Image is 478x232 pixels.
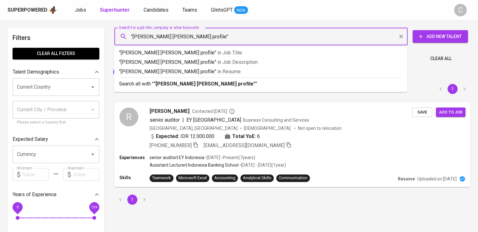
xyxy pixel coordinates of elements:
[229,108,235,114] svg: By Jakarta recruiter
[113,69,171,75] span: Resume : "[PERSON_NAME]"
[100,7,130,13] b: Superhunter
[13,33,99,43] h6: Filters
[398,176,415,182] p: Resume
[13,191,57,198] p: Years of Experience
[234,7,248,14] span: NEW
[13,188,99,201] div: Years of Experience
[73,168,99,181] input: Value
[119,154,150,161] p: Experiences
[23,168,49,181] input: Value
[217,50,242,56] span: in Job Title
[150,154,204,161] p: senior auditor | EY Indonesia
[75,7,86,13] span: Jobs
[16,205,19,209] span: 0
[415,109,429,116] span: Save
[279,175,307,181] div: Communication
[113,67,177,77] div: Resume: "[PERSON_NAME]"
[100,6,131,14] a: Superhunter
[412,108,432,117] button: Save
[119,80,402,88] p: Search all with " "
[119,49,402,57] p: "[PERSON_NAME] [PERSON_NAME] profile"
[18,50,94,58] span: Clear All filters
[119,174,150,181] p: Skills
[13,48,99,59] button: Clear All filters
[232,133,256,140] b: Total YoE:
[182,116,184,124] span: |
[257,133,260,140] span: 6
[428,53,454,64] button: Clear All
[150,142,192,148] span: [PHONE_NUMBER]
[211,7,233,13] span: GlintsGPT
[418,33,463,41] span: Add New Talent
[88,83,97,91] button: Open
[88,150,97,159] button: Open
[435,84,470,94] nav: pagination navigation
[152,175,171,181] div: Teamwork
[436,108,465,117] button: Add to job
[154,81,255,87] b: "[PERSON_NAME] [PERSON_NAME] profile"
[214,175,235,181] div: Accounting
[8,7,47,14] div: Superpowered
[13,68,59,76] p: Talent Demographics
[192,108,235,114] span: Contacted [DATE]
[150,108,190,115] span: [PERSON_NAME]
[448,84,458,94] button: page 1
[75,6,87,14] a: Jobs
[150,125,238,131] div: [GEOGRAPHIC_DATA], [GEOGRAPHIC_DATA]
[150,133,214,140] div: IDR 12.000.000
[156,133,179,140] b: Expected:
[217,69,241,75] span: in Resume
[150,162,239,168] p: Assistant Lecturer | Indonesia Banking School
[439,109,462,116] span: Add to job
[413,30,468,43] button: Add New Talent
[114,195,150,205] nav: pagination navigation
[119,58,402,66] p: "[PERSON_NAME] [PERSON_NAME] profile"
[186,117,241,123] span: EY [GEOGRAPHIC_DATA]
[150,117,180,123] span: senior auditor
[13,133,99,146] div: Expected Salary
[397,32,405,41] button: Clear
[17,119,95,126] p: Please select a Country first
[204,142,285,148] span: [EMAIL_ADDRESS][DOMAIN_NAME]
[204,154,255,161] p: • [DATE] - Present ( 7 years )
[243,175,271,181] div: Analytical Skills
[91,205,97,209] span: 10+
[114,102,470,187] a: R[PERSON_NAME]Contacted [DATE]senior auditor|EY [GEOGRAPHIC_DATA]Business Consulting and Services...
[182,7,197,13] span: Teams
[49,5,57,15] img: app logo
[298,125,342,131] p: Not open to relocation
[144,7,168,13] span: Candidates
[8,5,57,15] a: Superpoweredapp logo
[430,55,452,63] span: Clear All
[144,6,170,14] a: Candidates
[243,118,309,123] span: Business Consulting and Services
[182,6,198,14] a: Teams
[417,176,457,182] p: Uploaded on [DATE]
[127,195,137,205] button: page 1
[244,125,292,131] span: [DEMOGRAPHIC_DATA]
[211,6,248,14] a: GlintsGPT NEW
[454,4,467,16] div: C
[179,175,207,181] div: Microsoft Excel
[217,59,258,65] span: in Job Description
[119,108,138,126] div: R
[13,66,99,78] div: Talent Demographics
[119,68,402,75] p: "[PERSON_NAME] [PERSON_NAME] profile"
[239,162,286,168] p: • [DATE] - [DATE] ( 1 year )
[13,135,48,143] p: Expected Salary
